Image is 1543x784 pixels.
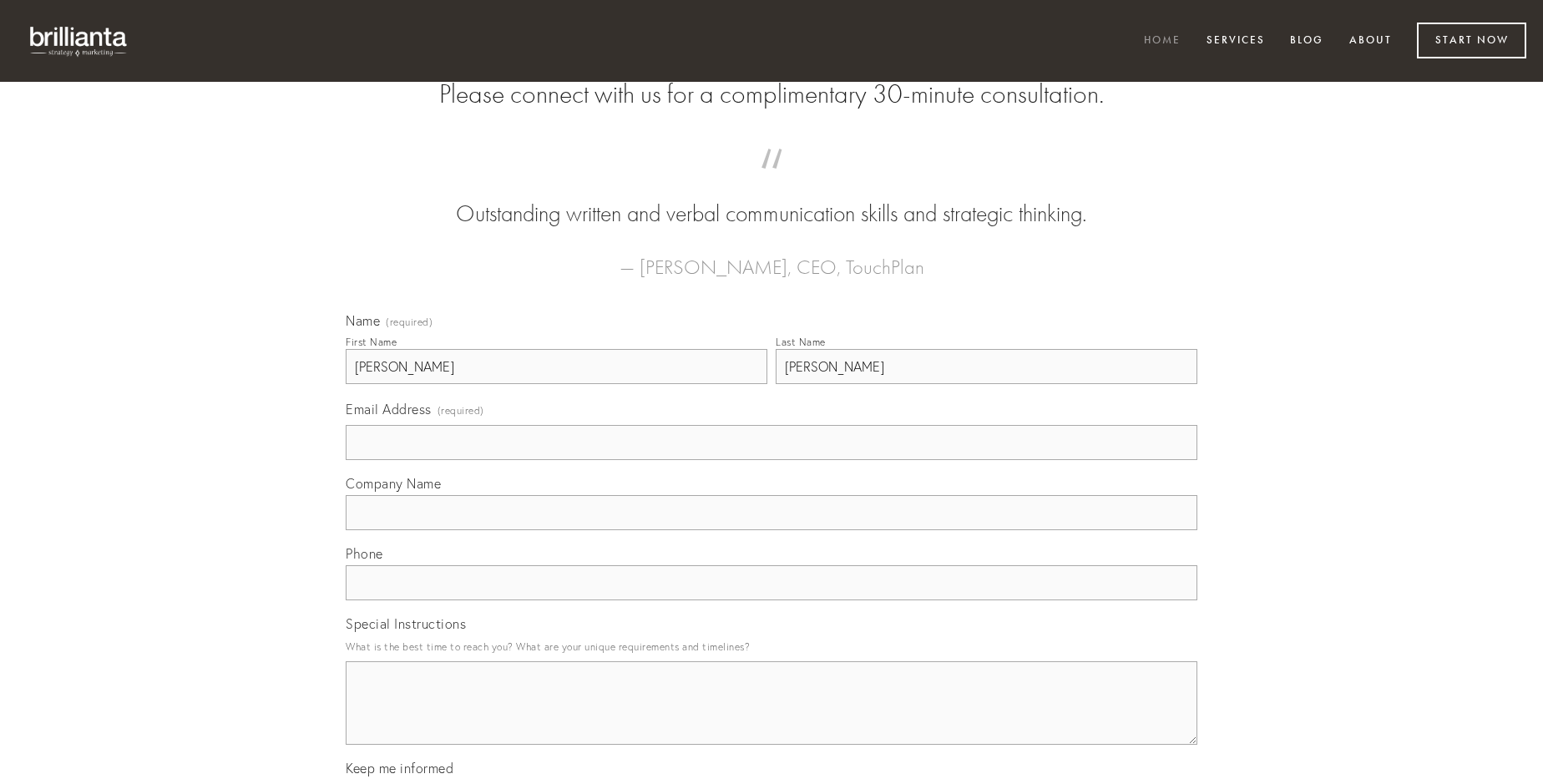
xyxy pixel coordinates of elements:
[346,336,397,348] div: First Name
[1279,28,1334,55] a: Blog
[1338,28,1403,55] a: About
[438,399,484,422] span: (required)
[346,635,1197,658] p: What is the best time to reach you? What are your unique requirements and timelines?
[372,165,1171,230] blockquote: Outstanding written and verbal communication skills and strategic thinking.
[1133,28,1191,55] a: Home
[346,545,383,562] span: Phone
[346,475,441,492] span: Company Name
[346,615,466,632] span: Special Instructions
[372,230,1171,284] figcaption: — [PERSON_NAME], CEO, TouchPlan
[386,317,433,327] span: (required)
[1196,28,1276,55] a: Services
[346,760,453,776] span: Keep me informed
[17,17,142,65] img: brillianta - research, strategy, marketing
[1417,23,1526,58] a: Start Now
[372,165,1171,198] span: “
[346,401,432,417] span: Email Address
[776,336,826,348] div: Last Name
[346,78,1197,110] h2: Please connect with us for a complimentary 30-minute consultation.
[346,312,380,329] span: Name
